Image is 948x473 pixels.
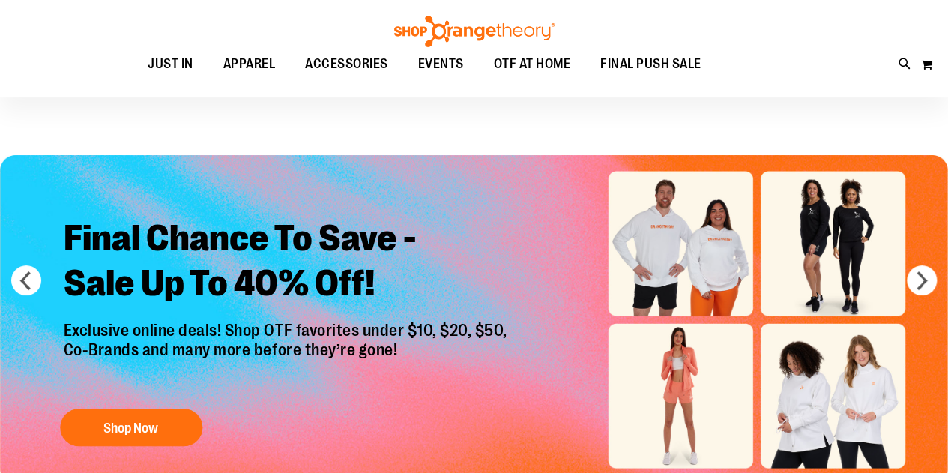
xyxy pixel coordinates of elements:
button: Shop Now [60,409,202,446]
a: Final Chance To Save -Sale Up To 40% Off! Exclusive online deals! Shop OTF favorites under $10, $... [52,205,522,454]
a: JUST IN [133,47,208,82]
p: Exclusive online deals! Shop OTF favorites under $10, $20, $50, Co-Brands and many more before th... [52,321,522,394]
span: ACCESSORIES [305,47,388,81]
span: FINAL PUSH SALE [600,47,701,81]
span: JUST IN [148,47,193,81]
button: next [907,265,937,295]
a: OTF AT HOME [479,47,586,82]
a: APPAREL [208,47,291,82]
a: FINAL PUSH SALE [585,47,716,82]
h2: Final Chance To Save - Sale Up To 40% Off! [52,205,522,321]
span: APPAREL [223,47,276,81]
a: EVENTS [403,47,479,82]
a: ACCESSORIES [290,47,403,82]
button: prev [11,265,41,295]
span: EVENTS [418,47,464,81]
span: OTF AT HOME [494,47,571,81]
img: Shop Orangetheory [392,16,557,47]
